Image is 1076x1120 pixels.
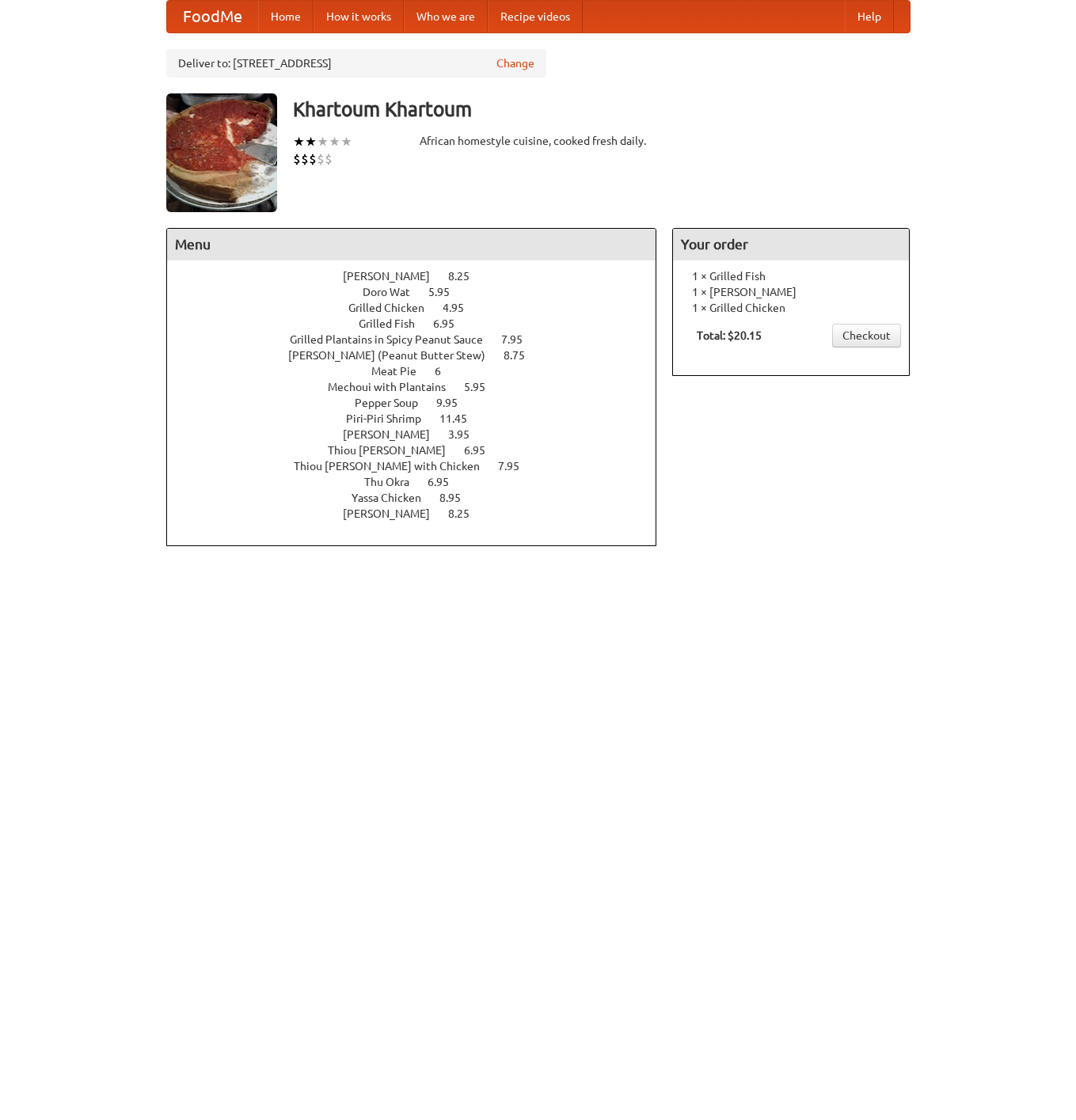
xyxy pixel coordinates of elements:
[681,284,901,300] li: 1 × [PERSON_NAME]
[293,93,911,125] h3: Khartoum Khartoum
[428,476,465,488] span: 6.95
[328,444,462,457] span: Thiou [PERSON_NAME]
[352,492,490,504] a: Yassa Chicken 8.95
[496,55,534,71] a: Change
[359,317,431,330] span: Grilled Fish
[433,317,470,330] span: 6.95
[317,133,329,150] li: ★
[325,150,333,168] li: $
[504,349,541,362] span: 8.75
[343,270,446,283] span: [PERSON_NAME]
[288,349,554,362] a: [PERSON_NAME] (Peanut Butter Stew) 8.75
[305,133,317,150] li: ★
[290,333,499,346] span: Grilled Plantains in Spicy Peanut Sauce
[309,150,317,168] li: $
[340,133,352,150] li: ★
[343,507,499,520] a: [PERSON_NAME] 8.25
[348,302,493,314] a: Grilled Chicken 4.95
[364,476,478,488] a: Thu Okra 6.95
[448,270,485,283] span: 8.25
[448,507,485,520] span: 8.25
[355,397,434,409] span: Pepper Soup
[681,300,901,316] li: 1 × Grilled Chicken
[448,428,485,441] span: 3.95
[439,412,483,425] span: 11.45
[404,1,488,32] a: Who we are
[363,286,479,298] a: Doro Wat 5.95
[346,412,437,425] span: Piri-Piri Shrimp
[314,1,404,32] a: How it works
[328,381,515,393] a: Mechoui with Plantains 5.95
[167,229,656,260] h4: Menu
[329,133,340,150] li: ★
[428,286,466,298] span: 5.95
[167,1,258,32] a: FoodMe
[166,49,546,78] div: Deliver to: [STREET_ADDRESS]
[464,381,501,393] span: 5.95
[364,476,425,488] span: Thu Okra
[290,333,552,346] a: Grilled Plantains in Spicy Peanut Sauce 7.95
[343,428,446,441] span: [PERSON_NAME]
[293,133,305,150] li: ★
[288,349,501,362] span: [PERSON_NAME] (Peanut Butter Stew)
[439,492,477,504] span: 8.95
[317,150,325,168] li: $
[488,1,583,32] a: Recipe videos
[343,428,499,441] a: [PERSON_NAME] 3.95
[294,460,549,473] a: Thiou [PERSON_NAME] with Chicken 7.95
[436,397,473,409] span: 9.95
[501,333,538,346] span: 7.95
[293,150,301,168] li: $
[359,317,484,330] a: Grilled Fish 6.95
[352,492,437,504] span: Yassa Chicken
[845,1,894,32] a: Help
[681,268,901,284] li: 1 × Grilled Fish
[673,229,909,260] h4: Your order
[328,444,515,457] a: Thiou [PERSON_NAME] 6.95
[166,93,277,212] img: angular.jpg
[346,412,496,425] a: Piri-Piri Shrimp 11.45
[420,133,657,149] div: African homestyle cuisine, cooked fresh daily.
[258,1,314,32] a: Home
[294,460,496,473] span: Thiou [PERSON_NAME] with Chicken
[371,365,470,378] a: Meat Pie 6
[498,460,535,473] span: 7.95
[371,365,432,378] span: Meat Pie
[435,365,457,378] span: 6
[363,286,426,298] span: Doro Wat
[355,397,487,409] a: Pepper Soup 9.95
[464,444,501,457] span: 6.95
[328,381,462,393] span: Mechoui with Plantains
[301,150,309,168] li: $
[343,507,446,520] span: [PERSON_NAME]
[697,329,762,342] b: Total: $20.15
[832,324,901,347] a: Checkout
[343,270,499,283] a: [PERSON_NAME] 8.25
[348,302,440,314] span: Grilled Chicken
[443,302,480,314] span: 4.95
